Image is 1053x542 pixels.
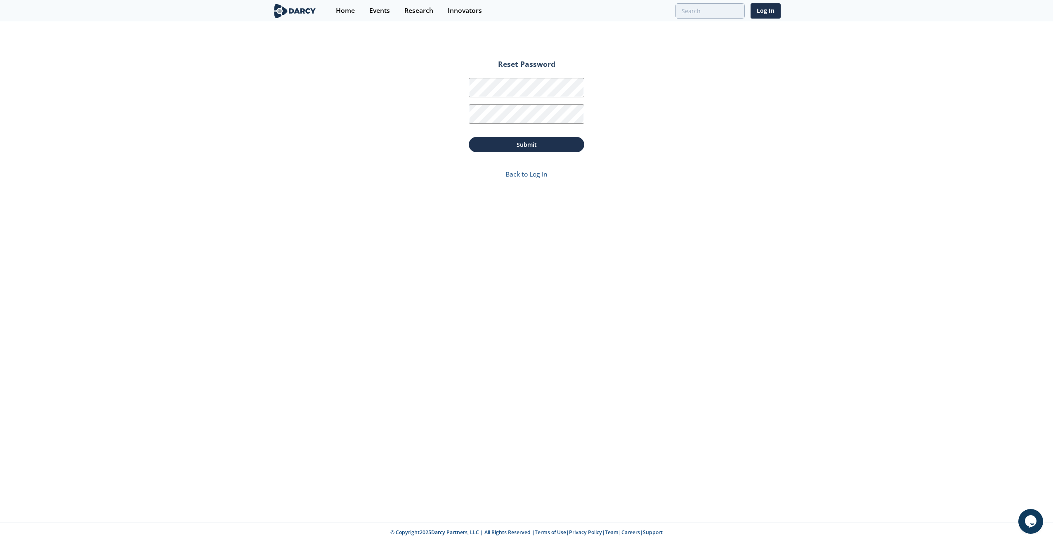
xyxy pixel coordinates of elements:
[469,137,584,152] button: Submit
[621,529,640,536] a: Careers
[751,3,781,19] a: Log In
[569,529,602,536] a: Privacy Policy
[675,3,745,19] input: Advanced Search
[369,7,390,14] div: Events
[469,61,584,74] h2: Reset Password
[605,529,619,536] a: Team
[643,529,663,536] a: Support
[505,170,548,179] a: Back to Log In
[535,529,566,536] a: Terms of Use
[272,4,317,18] img: logo-wide.svg
[404,7,433,14] div: Research
[448,7,482,14] div: Innovators
[336,7,355,14] div: Home
[221,529,832,536] p: © Copyright 2025 Darcy Partners, LLC | All Rights Reserved | | | | |
[1018,509,1045,534] iframe: chat widget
